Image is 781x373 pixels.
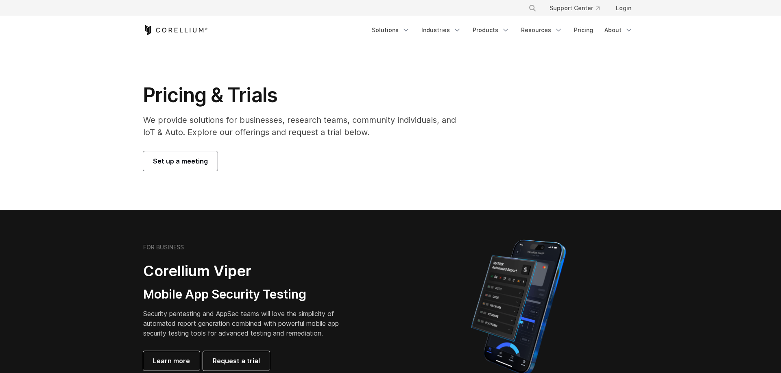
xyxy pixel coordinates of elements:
a: Login [609,1,638,15]
a: Products [468,23,515,37]
h3: Mobile App Security Testing [143,287,351,302]
span: Request a trial [213,356,260,366]
a: Support Center [543,1,606,15]
p: We provide solutions for businesses, research teams, community individuals, and IoT & Auto. Explo... [143,114,467,138]
p: Security pentesting and AppSec teams will love the simplicity of automated report generation comb... [143,309,351,338]
div: Navigation Menu [367,23,638,37]
a: Corellium Home [143,25,208,35]
div: Navigation Menu [519,1,638,15]
button: Search [525,1,540,15]
a: Industries [417,23,466,37]
a: Pricing [569,23,598,37]
h2: Corellium Viper [143,262,351,280]
span: Learn more [153,356,190,366]
a: Solutions [367,23,415,37]
a: Learn more [143,351,200,371]
a: About [600,23,638,37]
h6: FOR BUSINESS [143,244,184,251]
a: Request a trial [203,351,270,371]
a: Set up a meeting [143,151,218,171]
h1: Pricing & Trials [143,83,467,107]
span: Set up a meeting [153,156,208,166]
a: Resources [516,23,567,37]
